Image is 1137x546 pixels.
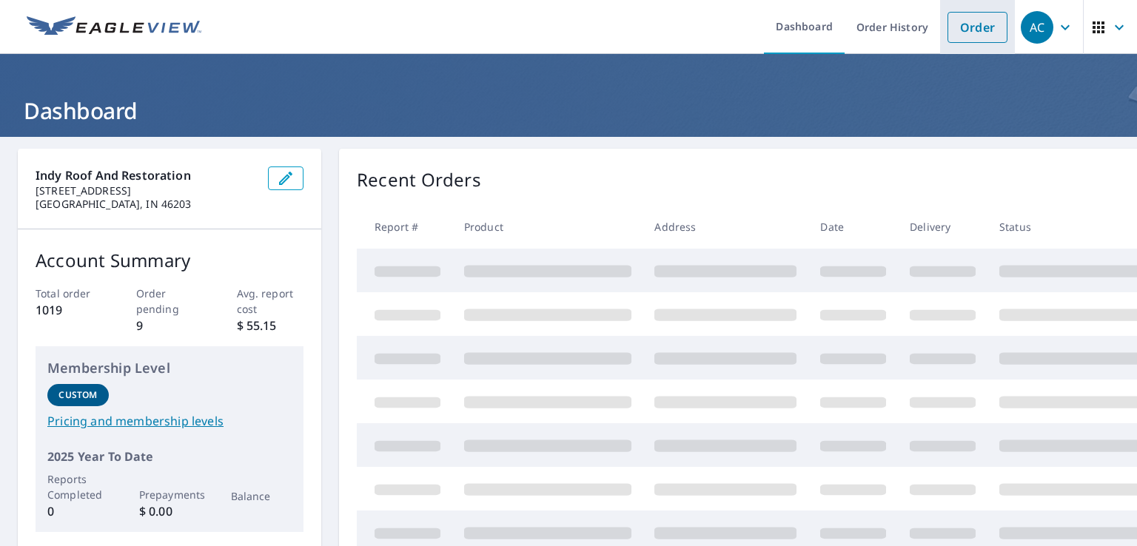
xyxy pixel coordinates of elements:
p: Order pending [136,286,204,317]
p: Reports Completed [47,471,109,502]
p: Account Summary [36,247,303,274]
th: Report # [357,205,452,249]
img: EV Logo [27,16,201,38]
p: Avg. report cost [237,286,304,317]
th: Product [452,205,643,249]
p: Indy Roof and Restoration [36,166,256,184]
p: Total order [36,286,103,301]
p: [STREET_ADDRESS] [36,184,256,198]
p: $ 55.15 [237,317,304,334]
h1: Dashboard [18,95,1119,126]
th: Date [808,205,898,249]
p: Recent Orders [357,166,481,193]
div: AC [1021,11,1053,44]
p: Custom [58,388,97,402]
a: Order [947,12,1007,43]
p: [GEOGRAPHIC_DATA], IN 46203 [36,198,256,211]
th: Address [643,205,808,249]
a: Pricing and membership levels [47,412,292,430]
p: 2025 Year To Date [47,448,292,465]
p: Prepayments [139,487,201,502]
p: Membership Level [47,358,292,378]
p: Balance [231,488,292,504]
p: 0 [47,502,109,520]
p: $ 0.00 [139,502,201,520]
p: 9 [136,317,204,334]
p: 1019 [36,301,103,319]
th: Delivery [898,205,987,249]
